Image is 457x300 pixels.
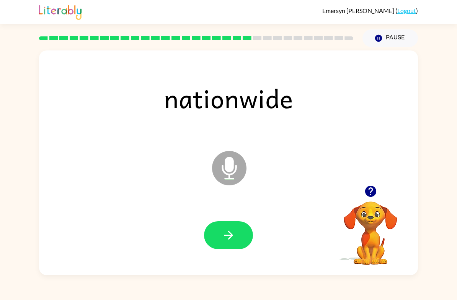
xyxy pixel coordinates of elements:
[362,29,418,47] button: Pause
[322,7,395,14] span: Emersyn [PERSON_NAME]
[397,7,416,14] a: Logout
[39,3,82,20] img: Literably
[153,78,305,118] span: nationwide
[322,7,418,14] div: ( )
[332,190,409,266] video: Your browser must support playing .mp4 files to use Literably. Please try using another browser.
